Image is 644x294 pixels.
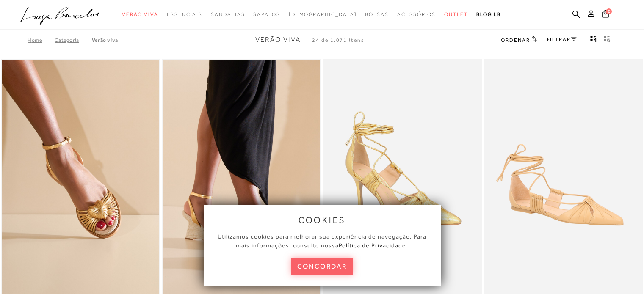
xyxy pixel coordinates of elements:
[291,258,354,275] button: concordar
[28,37,55,43] a: Home
[211,11,245,17] span: Sandálias
[211,7,245,22] a: noSubCategoriesText
[588,35,600,46] button: Mostrar 4 produtos por linha
[255,36,301,44] span: Verão Viva
[476,11,501,17] span: BLOG LB
[547,36,577,42] a: FILTRAR
[218,233,426,249] span: Utilizamos cookies para melhorar sua experiência de navegação. Para mais informações, consulte nossa
[167,7,202,22] a: noSubCategoriesText
[312,37,365,43] span: 24 de 1.071 itens
[606,8,612,14] span: 0
[501,37,530,43] span: Ordenar
[476,7,501,22] a: BLOG LB
[365,7,389,22] a: noSubCategoriesText
[365,11,389,17] span: Bolsas
[253,7,280,22] a: noSubCategoriesText
[397,11,436,17] span: Acessórios
[122,11,158,17] span: Verão Viva
[299,215,346,225] span: cookies
[444,11,468,17] span: Outlet
[601,35,613,46] button: gridText6Desc
[92,37,118,43] a: Verão Viva
[289,11,357,17] span: [DEMOGRAPHIC_DATA]
[122,7,158,22] a: noSubCategoriesText
[253,11,280,17] span: Sapatos
[600,9,611,21] button: 0
[444,7,468,22] a: noSubCategoriesText
[167,11,202,17] span: Essenciais
[397,7,436,22] a: noSubCategoriesText
[289,7,357,22] a: noSubCategoriesText
[55,37,91,43] a: Categoria
[339,242,408,249] a: Política de Privacidade.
